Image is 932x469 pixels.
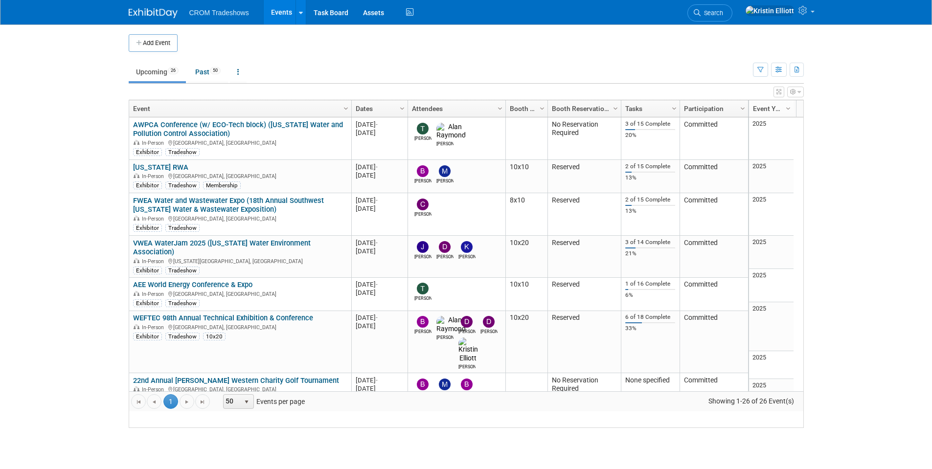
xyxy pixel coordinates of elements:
span: Go to the next page [183,398,191,406]
a: Column Settings [341,100,351,115]
a: Column Settings [737,100,748,115]
span: CROM Tradeshows [189,9,249,17]
img: Josh Homes [417,241,429,253]
div: [DATE] [356,322,403,330]
div: [DATE] [356,120,403,129]
span: Showing 1-26 of 26 Event(s) [699,394,803,408]
div: Tradeshow [165,333,200,340]
div: 20% [625,132,675,139]
div: [DATE] [356,247,403,255]
td: Reserved [547,236,621,278]
div: [DATE] [356,376,403,384]
span: Go to the last page [199,398,206,406]
td: Reserved [547,278,621,311]
td: 10x10 [505,278,547,311]
td: Committed [680,160,748,193]
div: [DATE] [356,239,403,247]
div: Alan Raymond [436,140,454,147]
span: Column Settings [670,105,678,112]
a: AEE World Energy Conference & Expo [133,280,252,289]
span: Search [701,9,723,17]
img: Alan Raymond [436,123,466,140]
div: Exhibitor [133,267,162,274]
td: Committed [680,278,748,311]
div: None specified [625,376,675,385]
img: Branden Peterson [417,165,429,177]
div: Kelly Lee [458,253,476,260]
div: Daniel Austria [436,253,454,260]
div: 2 of 15 Complete [625,163,675,170]
div: 10x20 [203,333,226,340]
img: Daniel Haugland [461,316,473,328]
img: In-Person Event [134,173,139,178]
div: [DATE] [356,196,403,204]
td: 10x20 [505,236,547,278]
a: Column Settings [610,100,621,115]
div: 21% [625,250,675,257]
a: Booth Reservation Status [552,100,614,117]
span: Column Settings [612,105,619,112]
div: [DATE] [356,313,403,322]
td: Committed [680,236,748,278]
div: [GEOGRAPHIC_DATA], [GEOGRAPHIC_DATA] [133,172,347,180]
div: Tradeshow [165,224,200,232]
a: Go to the next page [180,394,194,409]
span: Column Settings [739,105,747,112]
div: 13% [625,207,675,215]
div: [DATE] [356,163,403,171]
td: 2025 [749,269,794,302]
td: No Reservation Required [547,117,621,160]
td: Committed [680,193,748,236]
div: 33% [625,325,675,332]
div: Tod Green [414,294,432,302]
span: - [376,281,378,288]
a: Participation [684,100,742,117]
span: - [376,197,378,204]
a: Event Year [753,100,787,117]
a: [US_STATE] RWA [133,163,188,172]
img: Blake Roberts [461,379,473,390]
img: In-Person Event [134,291,139,296]
div: [GEOGRAPHIC_DATA], [GEOGRAPHIC_DATA] [133,323,347,331]
div: Branden Peterson [414,177,432,184]
span: - [376,377,378,384]
a: Column Settings [537,100,547,115]
a: Go to the previous page [147,394,161,409]
div: Bobby Oyenarte [414,328,432,335]
td: Committed [680,117,748,160]
a: Column Settings [669,100,680,115]
span: In-Person [142,216,167,222]
td: 2025 [749,302,794,351]
div: [DATE] [356,171,403,179]
div: 6 of 18 Complete [625,313,675,321]
div: [GEOGRAPHIC_DATA], [GEOGRAPHIC_DATA] [133,214,347,223]
div: Exhibitor [133,299,162,307]
div: Alan Raymond [436,334,454,341]
div: Tradeshow [165,181,200,189]
span: Column Settings [398,105,406,112]
div: Exhibitor [133,181,162,189]
img: Daniel Austria [483,316,495,328]
div: Tradeshow [165,299,200,307]
img: Alan Raymond [436,316,466,334]
a: AWPCA Conference (w/ ECO-Tech block) ([US_STATE] Water and Pollution Control Association) [133,120,343,138]
span: Events per page [210,394,315,409]
span: Go to the previous page [150,398,158,406]
span: - [376,314,378,321]
span: In-Person [142,291,167,297]
span: In-Person [142,324,167,331]
div: Tradeshow [165,267,200,274]
td: 2025 [749,160,794,193]
span: - [376,239,378,246]
div: [DATE] [356,280,403,289]
td: 2025 [749,351,794,379]
div: Myers Carpenter [436,390,454,398]
span: In-Person [142,140,167,146]
div: Membership [203,181,241,189]
img: Tod Green [417,123,429,134]
div: Exhibitor [133,148,162,156]
a: Dates [356,100,401,117]
button: Add Event [129,34,178,52]
a: Event [133,100,345,117]
span: 50 [224,395,240,408]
